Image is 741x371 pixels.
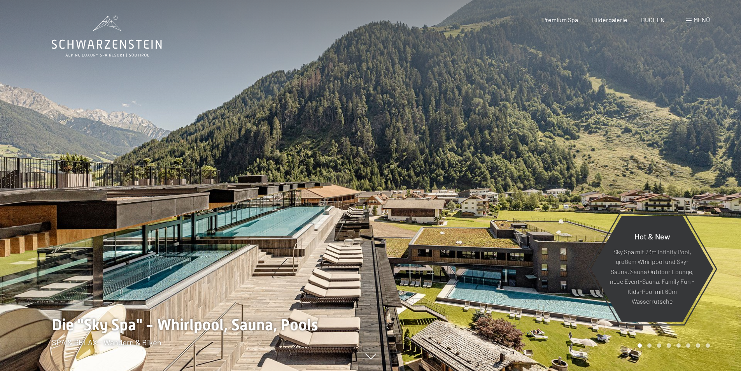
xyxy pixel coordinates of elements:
a: Premium Spa [542,16,578,23]
span: Menü [694,16,710,23]
div: Carousel Page 5 [676,343,681,348]
div: Carousel Page 6 [686,343,690,348]
div: Carousel Page 4 [667,343,671,348]
span: Hot & New [634,231,670,241]
div: Carousel Page 8 [706,343,710,348]
div: Carousel Page 7 [696,343,700,348]
div: Carousel Page 1 (Current Slide) [638,343,642,348]
p: Sky Spa mit 23m Infinity Pool, großem Whirlpool und Sky-Sauna, Sauna Outdoor Lounge, neue Event-S... [610,246,694,306]
div: Carousel Page 3 [657,343,661,348]
a: Hot & New Sky Spa mit 23m Infinity Pool, großem Whirlpool und Sky-Sauna, Sauna Outdoor Lounge, ne... [590,215,714,322]
a: BUCHEN [641,16,665,23]
a: Bildergalerie [592,16,627,23]
div: Carousel Page 2 [647,343,652,348]
div: Carousel Pagination [635,343,710,348]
